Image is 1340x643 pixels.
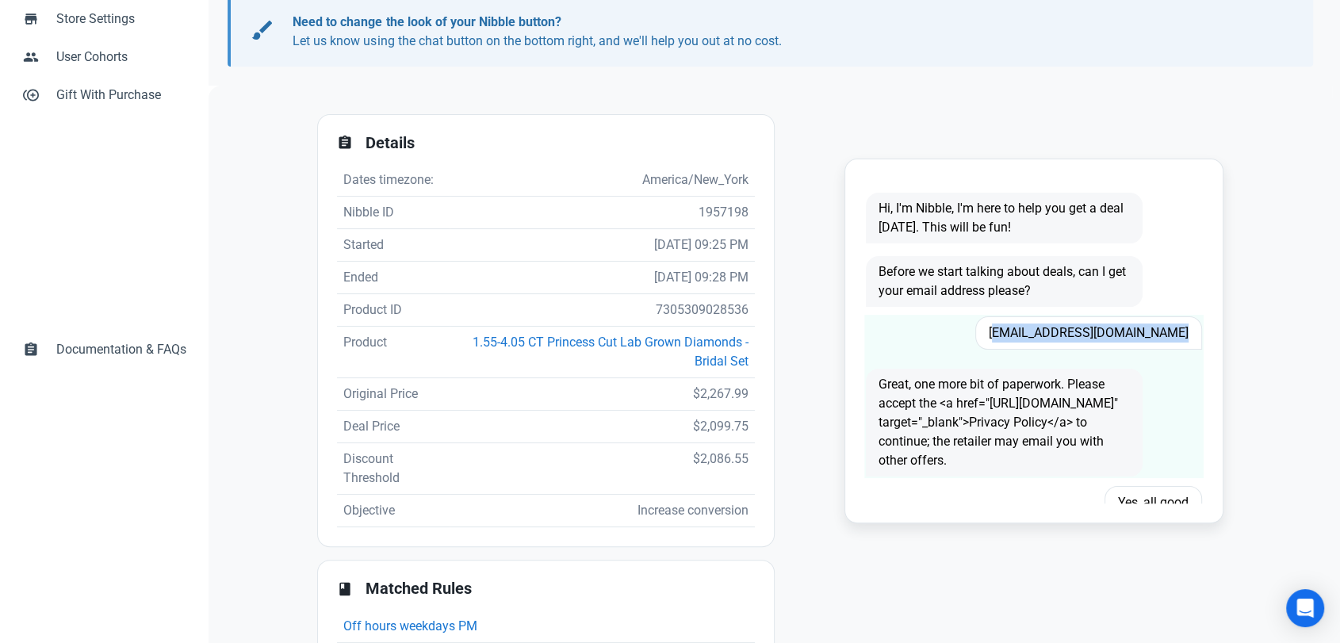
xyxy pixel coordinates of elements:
[56,48,186,67] span: User Cohorts
[450,229,755,262] td: [DATE] 09:25 PM
[13,38,196,76] a: peopleUser Cohorts
[13,76,196,114] a: control_point_duplicateGift With Purchase
[293,14,561,29] b: Need to change the look of your Nibble button?
[693,451,748,466] span: $2,086.55
[56,340,186,359] span: Documentation & FAQs
[450,294,755,327] td: 7305309028536
[693,419,748,434] span: $2,099.75
[1286,589,1324,627] div: Open Intercom Messenger
[23,340,39,356] span: assignment
[337,135,353,151] span: assignment
[450,378,755,411] td: $2,267.99
[337,327,450,378] td: Product
[293,13,1276,51] p: Let us know using the chat button on the bottom right, and we'll help you out at no cost.
[450,495,755,527] td: Increase conversion
[13,331,196,369] a: assignmentDocumentation & FAQs
[56,86,186,105] span: Gift With Purchase
[23,48,39,63] span: people
[337,262,450,294] td: Ended
[337,443,450,495] td: Discount Threshold
[337,411,450,443] td: Deal Price
[366,134,755,152] h2: Details
[337,378,450,411] td: Original Price
[450,262,755,294] td: [DATE] 09:28 PM
[975,316,1202,350] span: [EMAIL_ADDRESS][DOMAIN_NAME]
[250,17,275,43] span: brush
[56,10,186,29] span: Store Settings
[337,229,450,262] td: Started
[337,495,450,527] td: Objective
[1105,486,1202,519] span: Yes, all good
[337,164,450,197] td: Dates timezone:
[866,193,1143,243] span: Hi, I'm Nibble, I'm here to help you get a deal [DATE]. This will be fun!
[337,581,353,597] span: book
[866,369,1143,477] span: Great, one more bit of paperwork. Please accept the <a href="[URL][DOMAIN_NAME]" target="_blank">...
[23,86,39,101] span: control_point_duplicate
[366,580,755,598] h2: Matched Rules
[473,335,748,369] a: 1.55-4.05 CT Princess Cut Lab Grown Diamonds - Bridal Set
[337,197,450,229] td: Nibble ID
[450,197,755,229] td: 1957198
[866,256,1143,307] span: Before we start talking about deals, can I get your email address please?
[450,164,755,197] td: America/New_York
[343,618,477,633] a: Off hours weekdays PM
[337,294,450,327] td: Product ID
[23,10,39,25] span: store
